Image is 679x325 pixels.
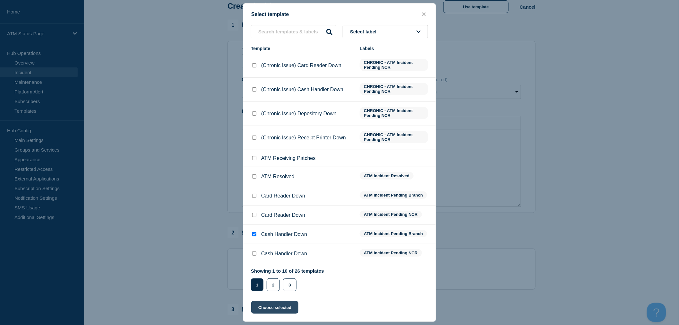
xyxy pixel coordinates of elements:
p: Card Reader Down [261,212,305,218]
button: Choose selected [251,301,298,314]
input: Cash Handler Down checkbox [252,232,256,236]
input: Cash Handler Down checkbox [252,251,256,256]
input: (Chronic Issue) Cash Handler Down checkbox [252,87,256,92]
button: Select label [343,25,428,38]
p: ATM Receiving Patches [261,155,316,161]
p: ATM Resolved [261,174,295,180]
p: Cash Handler Down [261,232,307,237]
span: ATM Incident Resolved [360,172,414,180]
input: (Chronic Issue) Card Reader Down checkbox [252,63,256,67]
p: Card Reader Down [261,193,305,199]
div: Labels [360,46,428,51]
p: Showing 1 to 10 of 26 templates [251,268,324,274]
button: close button [420,11,428,17]
input: Card Reader Down checkbox [252,213,256,217]
span: ATM Incident Pending Branch [360,230,427,237]
span: ATM Incident Pending NCR [360,249,422,257]
span: ATM Incident Pending Branch [360,191,427,199]
button: 2 [267,278,280,291]
span: CHRONIC - ATM Incident Pending NCR [360,131,428,143]
p: (Chronic Issue) Receipt Printer Down [261,135,346,141]
span: CHRONIC - ATM Incident Pending NCR [360,59,428,71]
input: ATM Receiving Patches checkbox [252,156,256,160]
div: Select template [243,11,436,17]
p: (Chronic Issue) Card Reader Down [261,63,341,68]
span: ATM Incident Pending NCR [360,211,422,218]
span: CHRONIC - ATM Incident Pending NCR [360,83,428,95]
p: (Chronic Issue) Depository Down [261,111,337,117]
input: (Chronic Issue) Receipt Printer Down checkbox [252,136,256,140]
p: (Chronic Issue) Cash Handler Down [261,87,343,92]
input: Search templates & labels [251,25,336,38]
input: Card Reader Down checkbox [252,194,256,198]
span: Select label [350,29,379,34]
p: Cash Handler Down [261,251,307,257]
input: (Chronic Issue) Depository Down checkbox [252,111,256,116]
button: 3 [283,278,296,291]
input: ATM Resolved checkbox [252,174,256,179]
button: 1 [251,278,263,291]
div: Template [251,46,353,51]
span: CHRONIC - ATM Incident Pending NCR [360,107,428,119]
